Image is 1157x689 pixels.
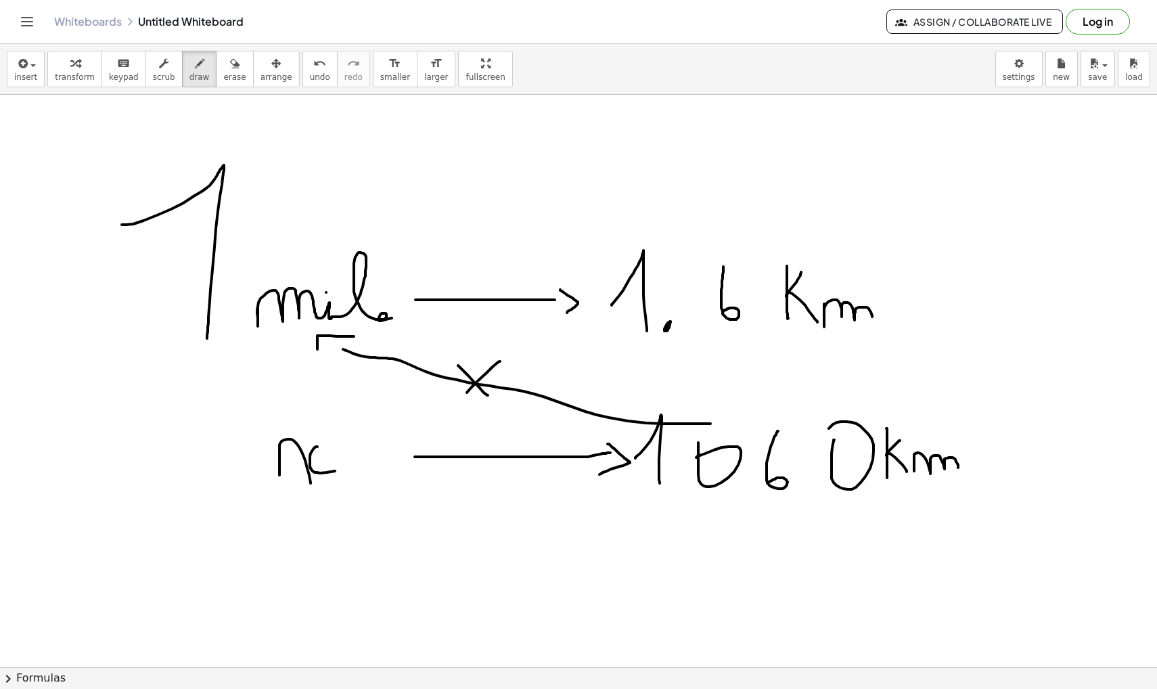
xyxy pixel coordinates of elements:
[310,72,330,82] span: undo
[1066,9,1130,35] button: Log in
[189,72,210,82] span: draw
[14,72,37,82] span: insert
[424,72,448,82] span: larger
[260,72,292,82] span: arrange
[1003,72,1035,82] span: settings
[344,72,363,82] span: redo
[145,51,183,87] button: scrub
[1081,51,1115,87] button: save
[302,51,338,87] button: undoundo
[216,51,253,87] button: erase
[16,11,38,32] button: Toggle navigation
[898,16,1051,28] span: Assign / Collaborate Live
[182,51,217,87] button: draw
[337,51,370,87] button: redoredo
[223,72,246,82] span: erase
[55,72,95,82] span: transform
[373,51,417,87] button: format_sizesmaller
[886,9,1063,34] button: Assign / Collaborate Live
[253,51,300,87] button: arrange
[1053,72,1070,82] span: new
[347,55,360,72] i: redo
[117,55,130,72] i: keyboard
[109,72,139,82] span: keypad
[995,51,1043,87] button: settings
[1045,51,1078,87] button: new
[1118,51,1150,87] button: load
[47,51,102,87] button: transform
[466,72,505,82] span: fullscreen
[458,51,512,87] button: fullscreen
[313,55,326,72] i: undo
[430,55,443,72] i: format_size
[153,72,175,82] span: scrub
[1125,72,1143,82] span: load
[388,55,401,72] i: format_size
[417,51,455,87] button: format_sizelarger
[7,51,45,87] button: insert
[101,51,146,87] button: keyboardkeypad
[54,15,122,28] a: Whiteboards
[1088,72,1107,82] span: save
[380,72,410,82] span: smaller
